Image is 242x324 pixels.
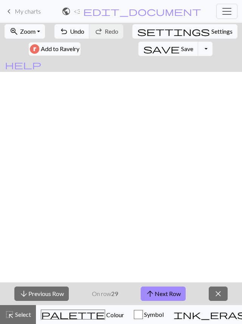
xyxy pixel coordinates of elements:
[5,309,14,320] span: highlight_alt
[5,24,45,39] button: Zoom
[70,28,84,35] span: Undo
[111,290,118,297] strong: 29
[105,311,124,318] span: Colour
[83,6,201,17] span: edit_document
[132,24,237,39] button: SettingsSettings
[137,26,210,37] span: settings
[20,28,36,35] span: Zoom
[5,5,41,18] a: My charts
[5,59,41,70] span: help
[14,287,69,301] button: Previous Row
[14,311,31,318] span: Select
[5,6,14,17] span: keyboard_arrow_left
[137,27,210,36] i: Settings
[92,289,118,298] p: On row
[211,27,233,36] span: Settings
[74,8,80,15] h2: <3 zakładka / <3 zakładka
[29,42,81,56] button: Add to Ravelry
[19,288,28,299] span: arrow_downward
[54,24,90,39] button: Undo
[36,305,129,324] button: Colour
[15,8,41,15] span: My charts
[143,44,180,54] span: save
[146,288,155,299] span: arrow_upward
[143,311,164,318] span: Symbol
[30,44,39,54] img: Ravelry
[59,26,68,37] span: undo
[138,42,199,56] button: Save
[216,4,237,19] button: Toggle navigation
[41,309,105,320] span: palette
[62,6,71,17] span: public
[41,44,79,54] span: Add to Ravelry
[214,288,223,299] span: close
[141,287,186,301] button: Next Row
[181,45,193,52] span: Save
[9,26,19,37] span: zoom_in
[129,305,169,324] button: Symbol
